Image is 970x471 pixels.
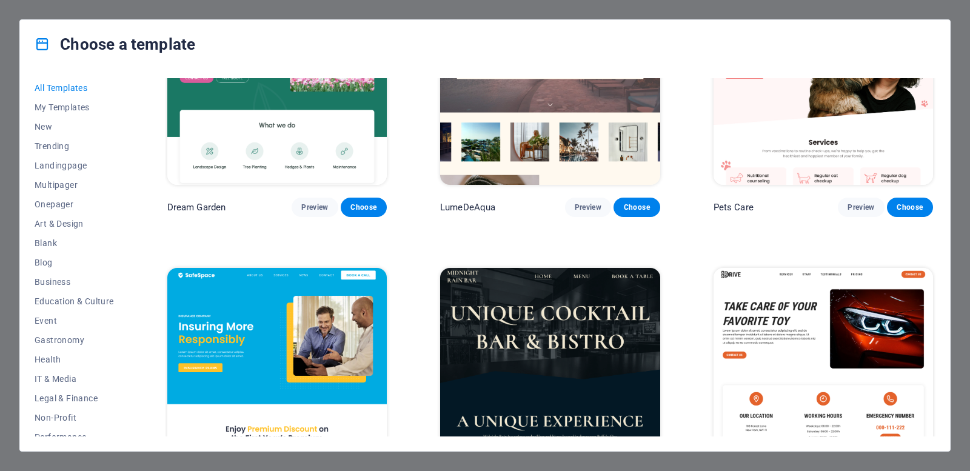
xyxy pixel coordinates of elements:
span: IT & Media [35,374,114,384]
button: My Templates [35,98,114,117]
button: Preview [838,198,884,217]
button: Choose [614,198,660,217]
span: Health [35,355,114,364]
button: Onepager [35,195,114,214]
button: New [35,117,114,136]
button: Choose [887,198,933,217]
span: Legal & Finance [35,393,114,403]
p: Dream Garden [167,201,226,213]
span: Multipager [35,180,114,190]
span: Non-Profit [35,413,114,423]
span: New [35,122,114,132]
button: Blank [35,233,114,253]
img: Drive [714,268,933,470]
span: Onepager [35,199,114,209]
span: Preview [575,202,601,212]
span: Blog [35,258,114,267]
p: Pets Care [714,201,754,213]
span: My Templates [35,102,114,112]
span: Performance [35,432,114,442]
span: Education & Culture [35,296,114,306]
span: All Templates [35,83,114,93]
button: Preview [292,198,338,217]
p: LumeDeAqua [440,201,495,213]
img: SafeSpace [167,268,387,470]
span: Business [35,277,114,287]
button: Legal & Finance [35,389,114,408]
span: Landingpage [35,161,114,170]
button: Preview [565,198,611,217]
button: Gastronomy [35,330,114,350]
button: Trending [35,136,114,156]
span: Trending [35,141,114,151]
button: Business [35,272,114,292]
span: Gastronomy [35,335,114,345]
span: Choose [897,202,923,212]
button: Performance [35,427,114,447]
h4: Choose a template [35,35,195,54]
span: Preview [848,202,874,212]
button: Multipager [35,175,114,195]
button: Non-Profit [35,408,114,427]
button: IT & Media [35,369,114,389]
span: Event [35,316,114,326]
img: Midnight Rain Bar [440,268,660,470]
button: Blog [35,253,114,272]
button: Health [35,350,114,369]
button: Art & Design [35,214,114,233]
button: All Templates [35,78,114,98]
button: Landingpage [35,156,114,175]
button: Choose [341,198,387,217]
button: Event [35,311,114,330]
button: Education & Culture [35,292,114,311]
span: Blank [35,238,114,248]
span: Choose [623,202,650,212]
span: Choose [350,202,377,212]
span: Preview [301,202,328,212]
span: Art & Design [35,219,114,229]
